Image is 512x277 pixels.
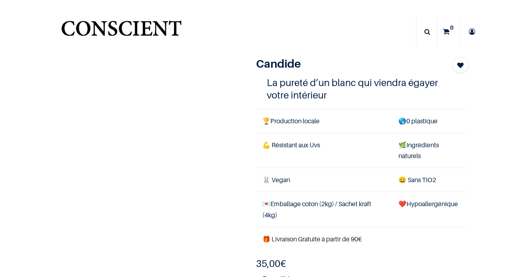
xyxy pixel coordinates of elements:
td: ❤️Hypoallergénique [392,192,468,227]
font: 🎁 Livraison Gratuite à partir de 90€ [262,235,362,243]
td: 0 plastique [392,109,468,133]
span: 💌 [262,200,270,208]
sup: 0 [448,24,456,32]
span: 🌿 [398,141,406,149]
td: Emballage coton (2kg) / Sachet kraft (4kg) [256,192,392,227]
h1: Candide [256,57,436,70]
td: ans TiO2 [392,168,468,192]
b: € [256,258,286,269]
span: Add to wishlist [457,60,464,70]
span: 💪 Résistant aux Uvs [262,141,320,149]
td: Production locale [256,109,392,133]
span: 35,00 [256,258,280,269]
span: 😄 S [398,176,411,184]
span: 🐰 Vegan [262,176,290,184]
a: 0 [437,18,460,46]
a: Logo of Conscient [60,16,183,48]
td: Ingrédients naturels [392,133,468,168]
span: 🏆 [262,117,270,125]
h4: La pureté d’un blanc qui viendra égayer votre intérieur [267,76,458,101]
span: 🌎 [398,117,406,125]
img: Conscient [60,16,183,48]
button: Add to wishlist [452,57,468,73]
